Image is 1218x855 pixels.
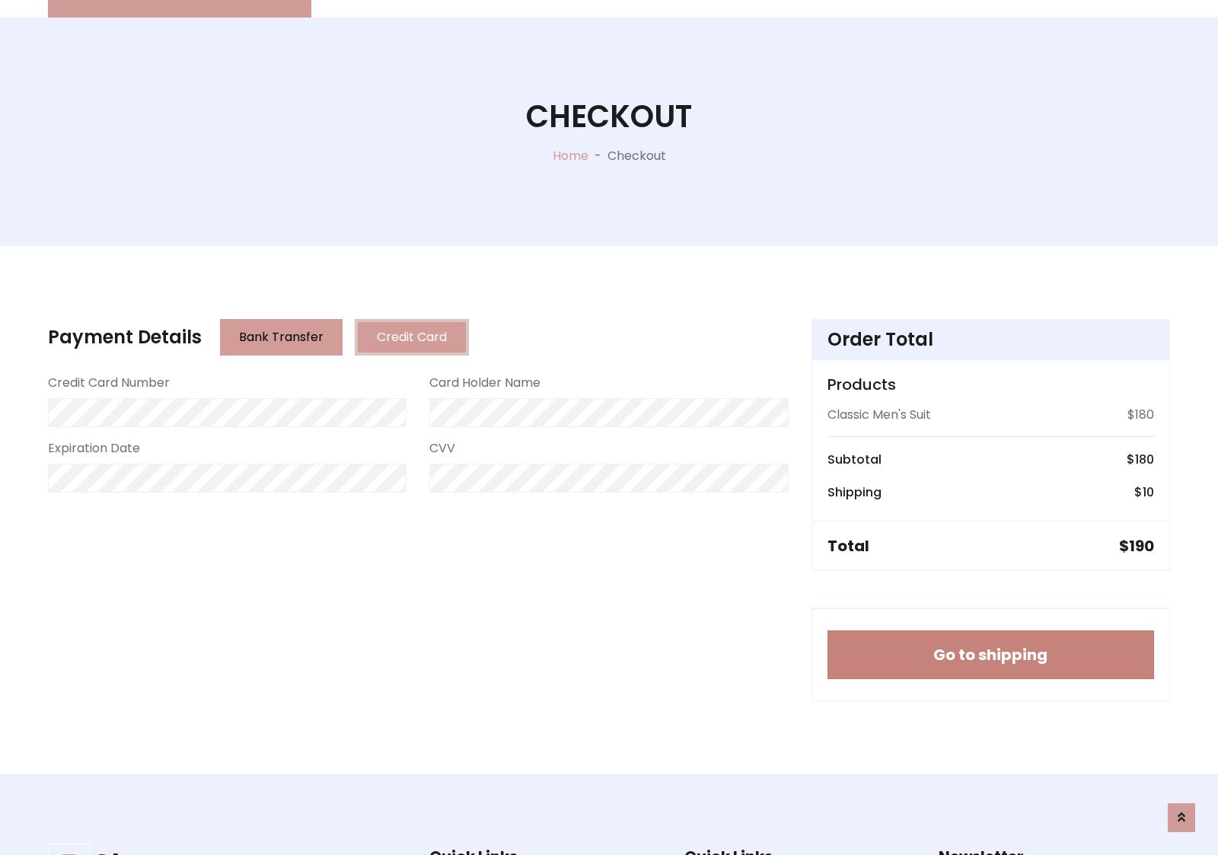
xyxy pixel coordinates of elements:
h6: $ [1134,485,1154,499]
h5: $ [1119,537,1154,555]
label: Expiration Date [48,439,140,458]
span: 10 [1143,483,1154,501]
h5: Total [827,537,869,555]
label: CVV [429,439,455,458]
button: Go to shipping [827,630,1154,679]
button: Bank Transfer [220,319,343,356]
h4: Order Total [827,329,1154,351]
a: Home [553,147,588,164]
p: Checkout [607,147,666,165]
h6: Subtotal [827,452,882,467]
h6: Shipping [827,485,882,499]
button: Credit Card [355,319,469,356]
p: Classic Men's Suit [827,406,931,424]
h1: Checkout [526,98,692,135]
p: - [588,147,607,165]
span: 180 [1135,451,1154,468]
h6: $ [1127,452,1154,467]
label: Credit Card Number [48,374,170,392]
h5: Products [827,375,1154,394]
h4: Payment Details [48,327,202,349]
p: $180 [1127,406,1154,424]
label: Card Holder Name [429,374,540,392]
span: 190 [1129,535,1154,557]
